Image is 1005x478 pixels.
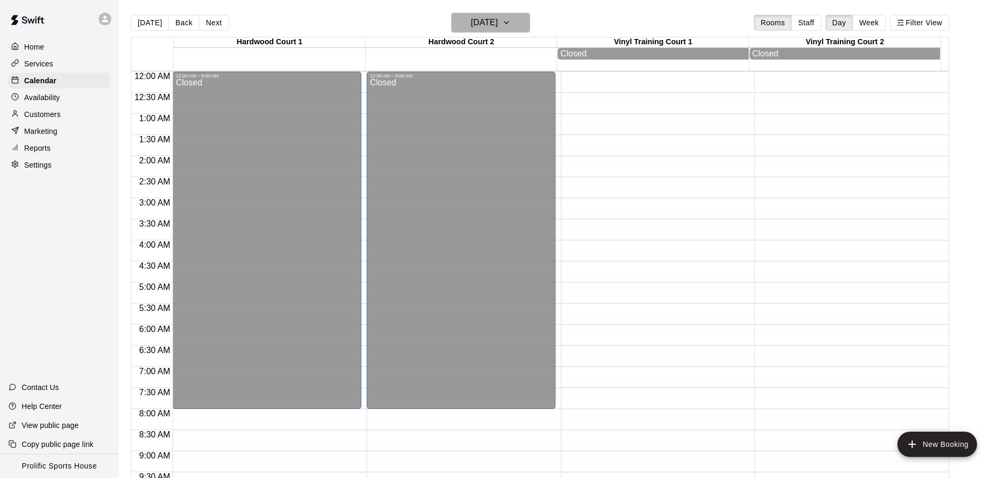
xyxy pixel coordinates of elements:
h6: [DATE] [471,15,498,30]
div: Hardwood Court 2 [366,37,557,47]
span: 12:00 AM [132,72,173,81]
p: Marketing [24,126,58,136]
button: add [897,432,977,457]
p: Prolific Sports House [22,461,97,472]
p: View public page [22,420,79,431]
p: Calendar [24,75,56,86]
span: 12:30 AM [132,93,173,102]
span: 2:00 AM [137,156,173,165]
button: [DATE] [451,13,530,33]
button: Filter View [890,15,949,31]
div: Closed [560,49,745,58]
p: Availability [24,92,60,103]
a: Home [8,39,110,55]
span: 1:30 AM [137,135,173,144]
p: Contact Us [22,382,59,393]
span: 2:30 AM [137,177,173,186]
a: Reports [8,140,110,156]
span: 3:00 AM [137,198,173,207]
a: Availability [8,90,110,105]
p: Settings [24,160,52,170]
button: Week [853,15,886,31]
p: Reports [24,143,51,153]
a: Settings [8,157,110,173]
span: 3:30 AM [137,219,173,228]
div: Vinyl Training Court 1 [557,37,749,47]
div: Closed [752,49,937,58]
p: Help Center [22,401,62,412]
p: Copy public page link [22,439,93,450]
span: 4:30 AM [137,261,173,270]
button: [DATE] [131,15,169,31]
span: 1:00 AM [137,114,173,123]
button: Staff [791,15,821,31]
div: Vinyl Training Court 2 [749,37,941,47]
button: Back [168,15,199,31]
span: 7:00 AM [137,367,173,376]
span: 6:00 AM [137,325,173,334]
a: Services [8,56,110,72]
span: 8:00 AM [137,409,173,418]
div: Closed [176,79,358,413]
span: 5:30 AM [137,304,173,313]
a: Calendar [8,73,110,89]
button: Next [199,15,228,31]
span: 7:30 AM [137,388,173,397]
p: Services [24,58,53,69]
p: Customers [24,109,61,120]
span: 5:00 AM [137,282,173,291]
div: Hardwood Court 1 [174,37,365,47]
a: Customers [8,106,110,122]
span: 6:30 AM [137,346,173,355]
button: Rooms [754,15,792,31]
div: 12:00 AM – 8:00 AM: Closed [367,72,556,409]
div: Closed [370,79,552,413]
span: 8:30 AM [137,430,173,439]
div: 12:00 AM – 8:00 AM [176,73,358,79]
button: Day [826,15,853,31]
a: Marketing [8,123,110,139]
div: 12:00 AM – 8:00 AM: Closed [173,72,361,409]
div: 12:00 AM – 8:00 AM [370,73,552,79]
span: 4:00 AM [137,240,173,249]
span: 9:00 AM [137,451,173,460]
p: Home [24,42,44,52]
